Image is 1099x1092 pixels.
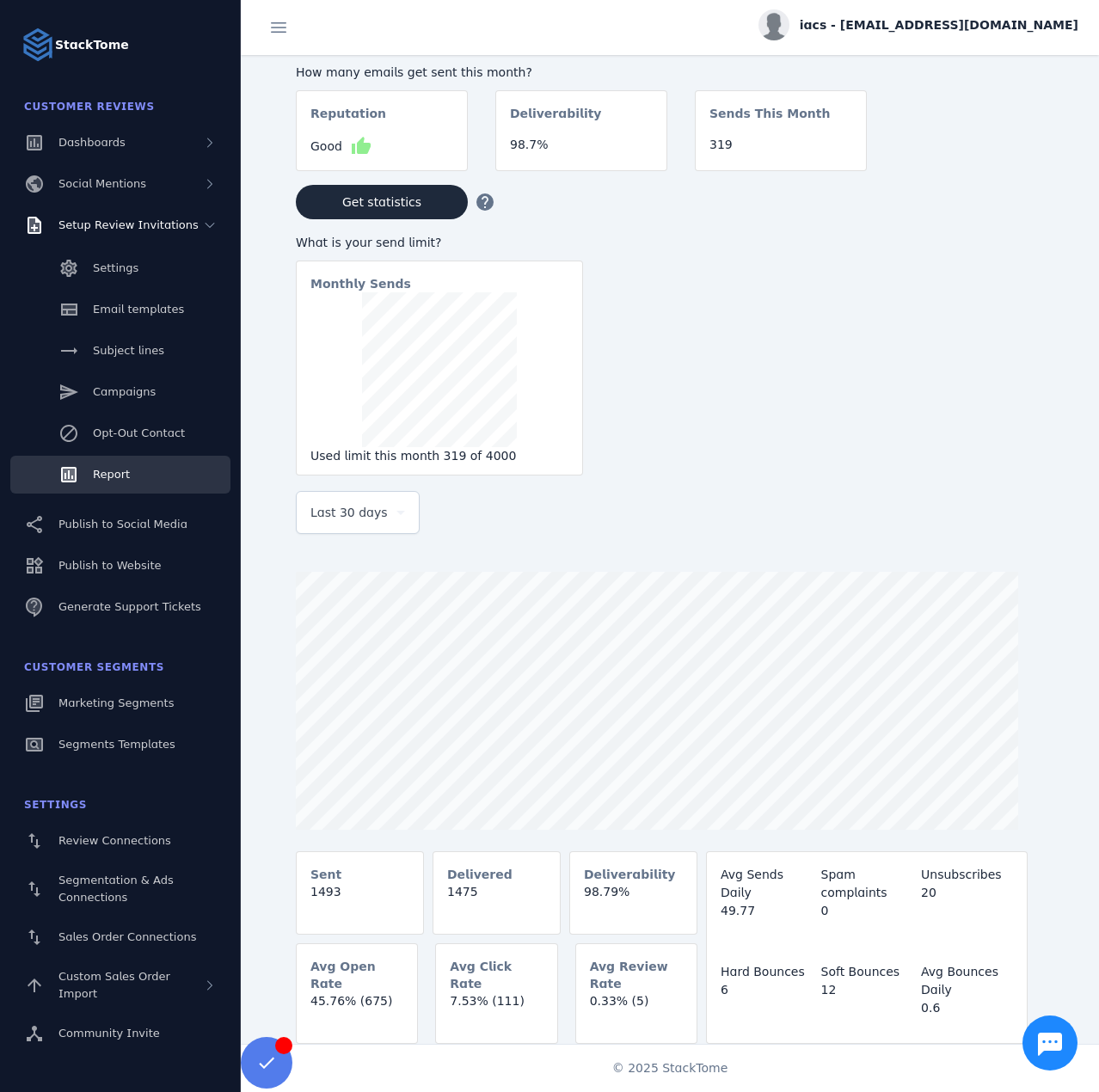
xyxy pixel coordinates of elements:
div: 20 [921,884,1013,902]
a: Sales Order Connections [10,918,230,956]
div: Spam complaints [821,866,913,902]
a: Publish to Social Media [10,506,230,543]
a: Subject lines [10,332,230,370]
a: Segments Templates [10,726,230,764]
mat-card-subtitle: Monthly Sends [310,275,411,292]
div: 6 [721,981,813,999]
mat-card-content: 7.53% (111) [436,992,556,1024]
mat-card-content: 1493 [297,883,423,915]
span: Email templates [93,303,184,316]
div: Hard Bounces [721,963,813,981]
div: Avg Sends Daily [721,866,813,902]
span: Setup Review Invitations [58,218,199,231]
a: Report [10,456,230,494]
a: Generate Support Tickets [10,588,230,626]
mat-card-content: 1475 [433,883,560,915]
span: Sales Order Connections [58,930,196,943]
button: iacs - [EMAIL_ADDRESS][DOMAIN_NAME] [758,9,1078,40]
span: Publish to Social Media [58,518,187,531]
mat-card-subtitle: Avg Click Rate [450,958,543,992]
span: © 2025 StackTome [612,1059,728,1077]
a: Publish to Website [10,547,230,585]
span: Settings [93,261,138,274]
div: 12 [821,981,913,999]
span: Opt-Out Contact [93,426,185,439]
div: Avg Bounces Daily [921,963,1013,999]
a: Marketing Segments [10,684,230,722]
mat-card-content: 0.33% (5) [576,992,697,1024]
span: Get statistics [342,196,421,208]
span: Campaigns [93,385,156,398]
span: Social Mentions [58,177,146,190]
mat-card-subtitle: Sent [310,866,341,883]
a: Opt-Out Contact [10,414,230,452]
span: Community Invite [58,1027,160,1040]
span: Generate Support Tickets [58,600,201,613]
div: 0.6 [921,999,1013,1017]
a: Segmentation & Ads Connections [10,863,230,915]
div: Soft Bounces [821,963,913,981]
span: Last 30 days [310,502,388,523]
span: Segments Templates [58,738,175,751]
span: Customer Segments [24,661,164,673]
span: Subject lines [93,344,164,357]
mat-icon: thumb_up [351,136,371,156]
span: Report [93,468,130,481]
mat-card-subtitle: Deliverability [584,866,676,883]
span: Review Connections [58,834,171,847]
span: Marketing Segments [58,696,174,709]
mat-card-subtitle: Avg Review Rate [590,958,683,992]
a: Community Invite [10,1015,230,1052]
strong: StackTome [55,36,129,54]
div: 0 [821,902,913,920]
span: Settings [24,799,87,811]
div: Used limit this month 319 of 4000 [310,447,568,465]
button: Get statistics [296,185,468,219]
mat-card-content: 45.76% (675) [297,992,417,1024]
span: Segmentation & Ads Connections [58,874,174,904]
span: Customer Reviews [24,101,155,113]
mat-card-content: 98.79% [570,883,697,915]
mat-card-subtitle: Sends This Month [709,105,830,136]
a: Settings [10,249,230,287]
div: Unsubscribes [921,866,1013,884]
span: Good [310,138,342,156]
a: Email templates [10,291,230,328]
a: Review Connections [10,822,230,860]
span: Publish to Website [58,559,161,572]
div: 49.77 [721,902,813,920]
div: What is your send limit? [296,234,583,252]
span: iacs - [EMAIL_ADDRESS][DOMAIN_NAME] [800,16,1078,34]
span: Custom Sales Order Import [58,970,170,1000]
mat-card-subtitle: Deliverability [510,105,602,136]
span: Dashboards [58,136,126,149]
div: How many emails get sent this month? [296,64,867,82]
mat-card-subtitle: Delivered [447,866,513,883]
mat-card-subtitle: Reputation [310,105,386,136]
mat-card-content: 319 [696,136,866,168]
a: Campaigns [10,373,230,411]
img: profile.jpg [758,9,789,40]
div: 98.7% [510,136,653,154]
mat-card-subtitle: Avg Open Rate [310,958,403,992]
img: Logo image [21,28,55,62]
